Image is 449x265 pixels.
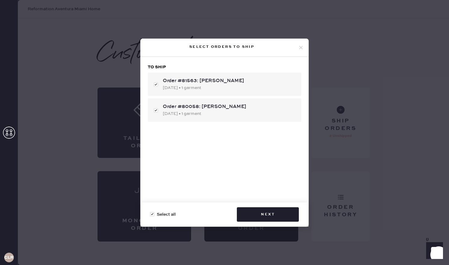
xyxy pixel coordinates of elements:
[157,211,176,218] span: Select all
[148,64,301,70] h3: To ship
[163,110,296,117] div: [DATE] • 1 garment
[420,238,446,264] iframe: Front Chat
[163,77,296,85] div: Order #81563: [PERSON_NAME]
[163,103,296,110] div: Order #80058: [PERSON_NAME]
[237,207,299,222] button: Next
[163,85,296,91] div: [DATE] • 1 garment
[145,43,298,51] div: Select orders to ship
[4,255,14,260] h3: CLR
